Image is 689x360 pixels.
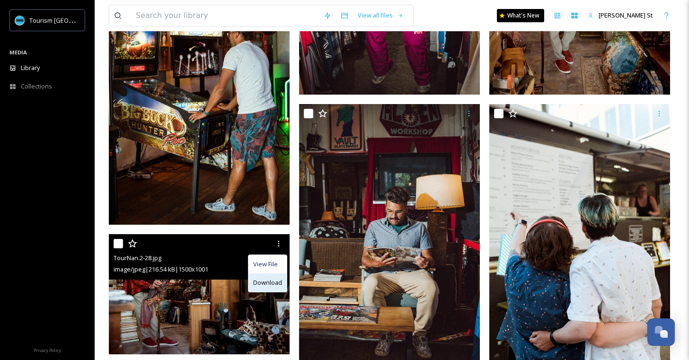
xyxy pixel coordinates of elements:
[114,265,208,273] span: image/jpeg | 216.54 kB | 1500 x 1001
[253,278,282,287] span: Download
[583,6,658,25] a: [PERSON_NAME] St
[253,260,278,269] span: View File
[114,254,161,262] span: TourNan.2-28.jpg
[21,63,40,72] span: Library
[647,318,675,346] button: Open Chat
[497,9,544,22] a: What's New
[353,6,408,25] a: View all files
[109,234,290,355] img: TourNan.2-28.jpg
[15,16,25,25] img: tourism_nanaimo_logo.jpeg
[131,5,319,26] input: Search your library
[9,49,27,56] span: MEDIA
[21,82,52,91] span: Collections
[34,344,61,355] a: Privacy Policy
[34,347,61,353] span: Privacy Policy
[599,11,653,19] span: [PERSON_NAME] St
[29,16,114,25] span: Tourism [GEOGRAPHIC_DATA]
